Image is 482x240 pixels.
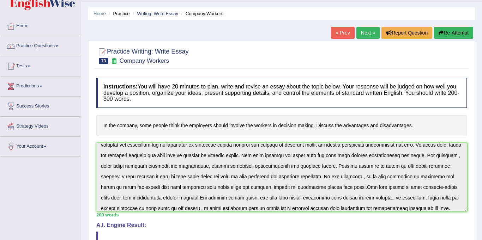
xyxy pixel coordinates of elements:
a: « Prev [331,27,354,39]
h4: You will have 20 minutes to plan, write and revise an essay about the topic below. Your response ... [96,78,467,108]
a: Strategy Videos [0,117,81,134]
b: Instructions: [103,84,138,90]
a: Tests [0,56,81,74]
li: Company Workers [180,10,224,17]
small: Exam occurring question [110,58,118,64]
button: Re-Attempt [434,27,473,39]
a: Next » [356,27,380,39]
div: 200 words [96,211,467,218]
a: Writing: Write Essay [137,11,178,16]
h4: In the company, some people think the employers should involve the workers in decision making. Di... [96,115,467,136]
a: Home [94,11,106,16]
button: Report Question [381,27,432,39]
a: Practice Questions [0,36,81,54]
h4: A.I. Engine Result: [96,222,467,228]
h2: Practice Writing: Write Essay [96,47,188,64]
li: Practice [107,10,129,17]
small: Company Workers [120,57,169,64]
a: Home [0,16,81,34]
a: Your Account [0,137,81,154]
a: Success Stories [0,97,81,114]
span: 73 [99,58,108,64]
a: Predictions [0,76,81,94]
